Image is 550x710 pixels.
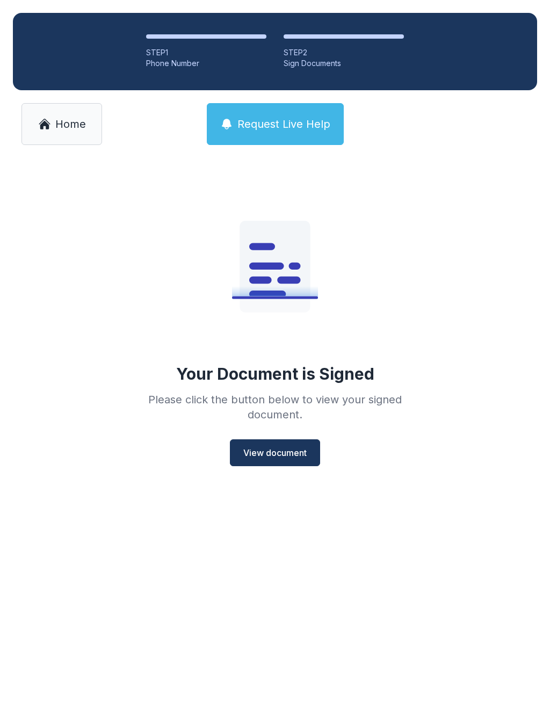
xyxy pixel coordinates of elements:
span: Request Live Help [237,117,330,132]
div: STEP 2 [284,47,404,58]
span: Home [55,117,86,132]
span: View document [243,446,307,459]
div: Your Document is Signed [176,364,374,383]
div: Please click the button below to view your signed document. [120,392,430,422]
div: Sign Documents [284,58,404,69]
div: Phone Number [146,58,266,69]
div: STEP 1 [146,47,266,58]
